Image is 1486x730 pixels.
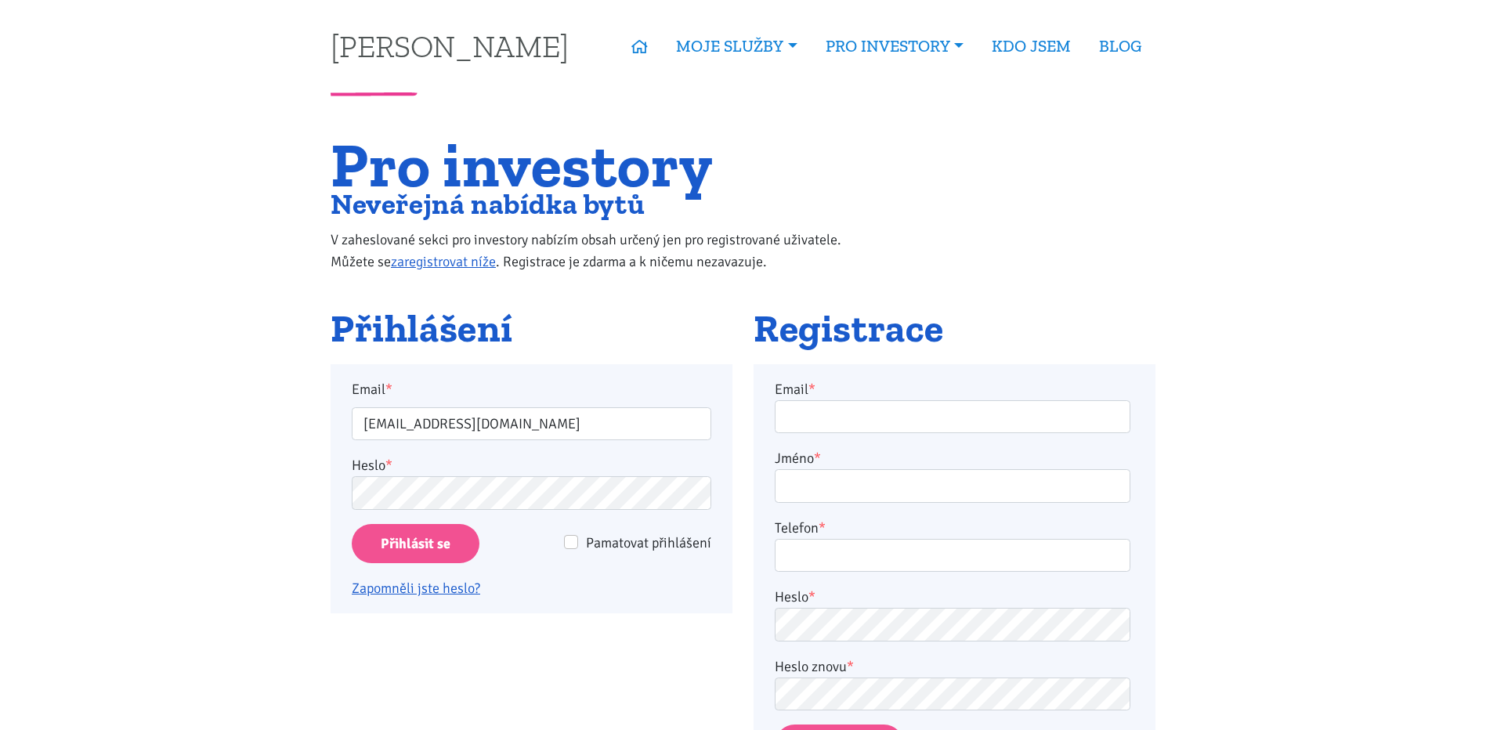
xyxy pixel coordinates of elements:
abbr: required [808,381,815,398]
abbr: required [814,450,821,467]
p: V zaheslované sekci pro investory nabízím obsah určený jen pro registrované uživatele. Můžete se ... [331,229,873,273]
label: Email [342,378,722,400]
h2: Registrace [754,308,1155,350]
a: BLOG [1085,28,1155,64]
span: Pamatovat přihlášení [586,534,711,551]
h1: Pro investory [331,139,873,191]
label: Email [775,378,815,400]
a: MOJE SLUŽBY [662,28,811,64]
a: [PERSON_NAME] [331,31,569,61]
h2: Přihlášení [331,308,732,350]
input: Přihlásit se [352,524,479,564]
a: Zapomněli jste heslo? [352,580,480,597]
label: Heslo znovu [775,656,854,678]
abbr: required [819,519,826,537]
abbr: required [847,658,854,675]
a: zaregistrovat níže [391,253,496,270]
label: Heslo [775,586,815,608]
label: Heslo [352,454,392,476]
label: Jméno [775,447,821,469]
abbr: required [808,588,815,605]
a: KDO JSEM [978,28,1085,64]
a: PRO INVESTORY [812,28,978,64]
h2: Neveřejná nabídka bytů [331,191,873,217]
label: Telefon [775,517,826,539]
